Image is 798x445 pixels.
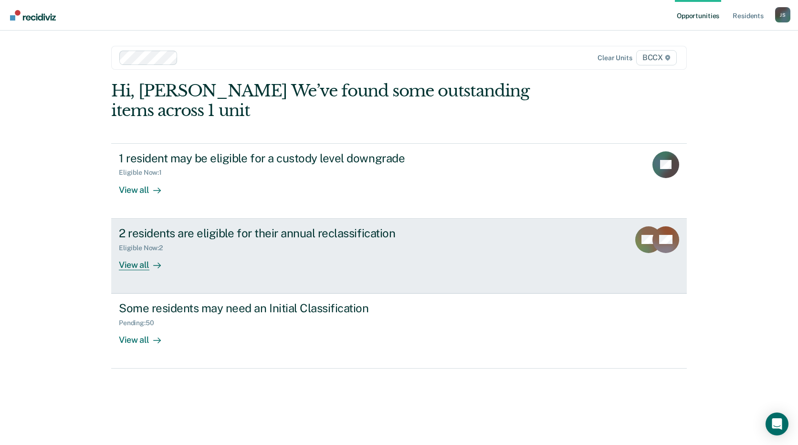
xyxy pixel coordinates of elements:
div: View all [119,252,172,270]
div: Open Intercom Messenger [766,413,788,435]
a: Some residents may need an Initial ClassificationPending:50View all [111,294,687,369]
div: 2 residents are eligible for their annual reclassification [119,226,454,240]
img: Recidiviz [10,10,56,21]
span: BCCX [636,50,677,65]
div: 1 resident may be eligible for a custody level downgrade [119,151,454,165]
div: Eligible Now : 1 [119,169,169,177]
a: 1 resident may be eligible for a custody level downgradeEligible Now:1View all [111,143,687,219]
button: Profile dropdown button [775,7,790,22]
div: Clear units [598,54,632,62]
div: Eligible Now : 2 [119,244,170,252]
div: Pending : 50 [119,319,162,327]
a: 2 residents are eligible for their annual reclassificationEligible Now:2View all [111,219,687,294]
div: Some residents may need an Initial Classification [119,301,454,315]
div: Hi, [PERSON_NAME] We’ve found some outstanding items across 1 unit [111,81,572,120]
div: View all [119,327,172,346]
div: View all [119,177,172,195]
div: J S [775,7,790,22]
